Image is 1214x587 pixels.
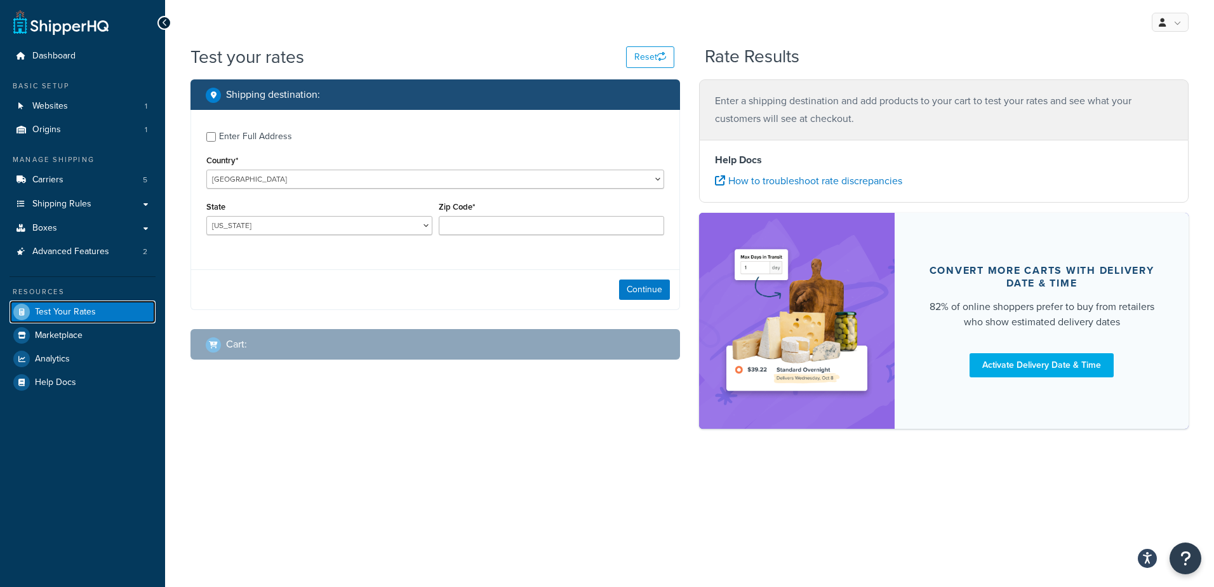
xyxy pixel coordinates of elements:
div: 82% of online shoppers prefer to buy from retailers who show estimated delivery dates [925,299,1158,330]
a: Activate Delivery Date & Time [970,353,1114,377]
li: Websites [10,95,156,118]
a: Analytics [10,347,156,370]
span: Origins [32,125,61,135]
li: Origins [10,118,156,142]
span: Advanced Features [32,246,109,257]
span: Marketplace [35,330,83,341]
a: How to troubleshoot rate discrepancies [715,173,902,188]
h1: Test your rates [190,44,304,69]
label: State [206,202,225,212]
h4: Help Docs [715,152,1173,168]
span: 2 [143,246,147,257]
img: feature-image-ddt-36eae7f7280da8017bfb280eaccd9c446f90b1fe08728e4019434db127062ab4.png [718,232,876,409]
span: Websites [32,101,68,112]
label: Country* [206,156,238,165]
div: Basic Setup [10,81,156,91]
span: Analytics [35,354,70,365]
h2: Cart : [226,339,247,350]
label: Zip Code* [439,202,475,212]
div: Resources [10,287,156,297]
span: Test Your Rates [35,307,96,318]
div: Manage Shipping [10,154,156,165]
span: Dashboard [32,51,76,62]
div: Convert more carts with delivery date & time [925,264,1158,290]
h2: Shipping destination : [226,89,320,100]
h2: Rate Results [705,47,799,67]
span: Help Docs [35,377,76,388]
a: Boxes [10,217,156,240]
input: Enter Full Address [206,132,216,142]
li: Advanced Features [10,240,156,264]
a: Test Your Rates [10,300,156,323]
a: Advanced Features2 [10,240,156,264]
a: Help Docs [10,371,156,394]
span: 1 [145,125,147,135]
a: Origins1 [10,118,156,142]
span: 5 [143,175,147,186]
div: Enter Full Address [219,128,292,145]
button: Open Resource Center [1170,543,1201,574]
button: Reset [626,46,674,68]
a: Websites1 [10,95,156,118]
a: Dashboard [10,44,156,68]
p: Enter a shipping destination and add products to your cart to test your rates and see what your c... [715,92,1173,128]
a: Shipping Rules [10,192,156,216]
a: Carriers5 [10,168,156,192]
span: Shipping Rules [32,199,91,210]
li: Carriers [10,168,156,192]
button: Continue [619,280,670,300]
span: 1 [145,101,147,112]
a: Marketplace [10,324,156,347]
span: Boxes [32,223,57,234]
span: Carriers [32,175,63,186]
